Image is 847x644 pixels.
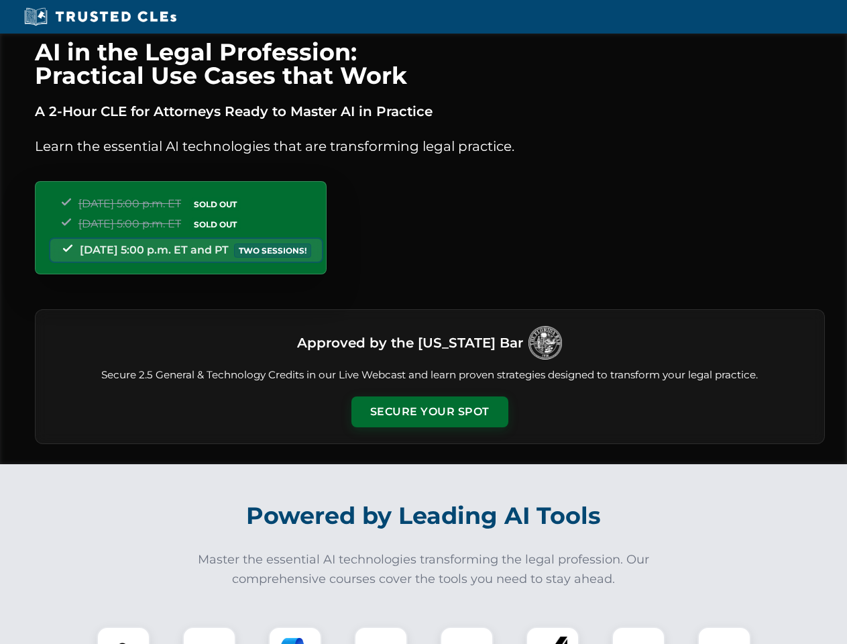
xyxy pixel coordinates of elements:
h2: Powered by Leading AI Tools [52,492,795,539]
img: Logo [528,326,562,360]
span: SOLD OUT [189,217,241,231]
span: SOLD OUT [189,197,241,211]
p: A 2-Hour CLE for Attorneys Ready to Master AI in Practice [35,101,825,122]
p: Learn the essential AI technologies that are transforming legal practice. [35,136,825,157]
h3: Approved by the [US_STATE] Bar [297,331,523,355]
img: Trusted CLEs [20,7,180,27]
p: Secure 2.5 General & Technology Credits in our Live Webcast and learn proven strategies designed ... [52,368,808,383]
p: Master the essential AI technologies transforming the legal profession. Our comprehensive courses... [189,550,659,589]
button: Secure Your Spot [351,396,508,427]
h1: AI in the Legal Profession: Practical Use Cases that Work [35,40,825,87]
span: [DATE] 5:00 p.m. ET [78,217,181,230]
span: [DATE] 5:00 p.m. ET [78,197,181,210]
